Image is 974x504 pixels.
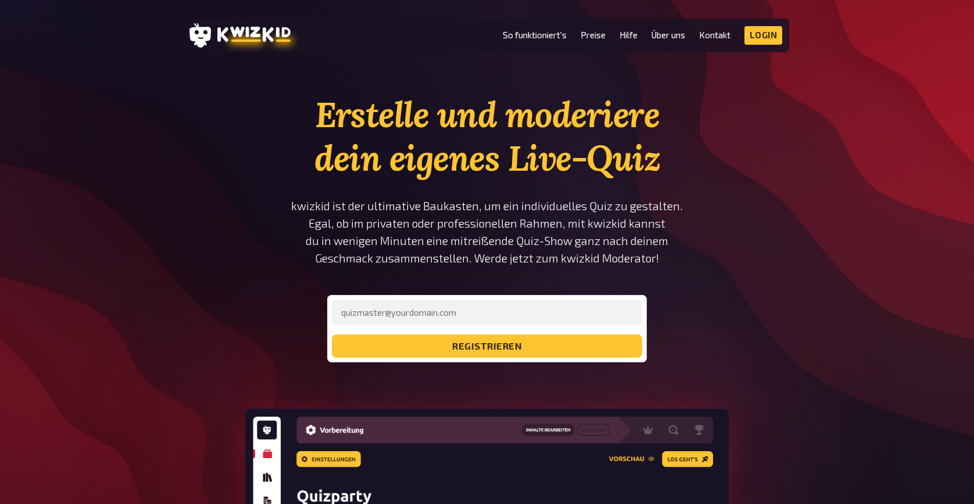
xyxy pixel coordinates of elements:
[332,300,642,325] input: quizmaster@yourdomain.com
[651,30,685,40] a: Über uns
[620,30,638,40] a: Hilfe
[581,30,606,40] a: Preise
[744,26,783,45] a: Login
[503,30,567,40] a: So funktioniert's
[332,334,642,358] button: registrieren
[291,93,683,180] h1: Erstelle und moderiere dein eigenes Live-Quiz
[291,197,683,267] p: kwizkid ist der ultimative Baukasten, um ein individuelles Quiz zu gestalten. Egal, ob im private...
[699,30,730,40] a: Kontakt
